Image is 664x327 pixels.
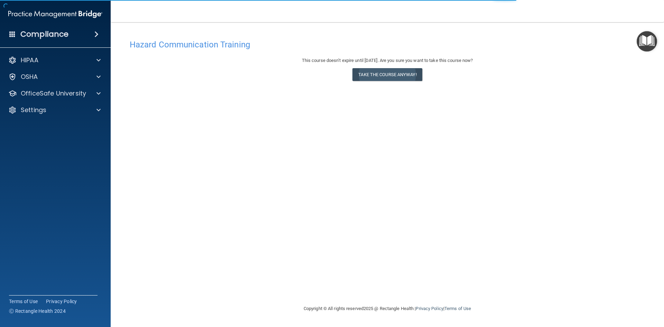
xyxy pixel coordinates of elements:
p: HIPAA [21,56,38,64]
button: Take the course anyway! [352,68,422,81]
a: Privacy Policy [46,298,77,305]
h4: Hazard Communication Training [130,40,645,49]
div: This course doesn’t expire until [DATE]. Are you sure you want to take this course now? [130,56,645,65]
img: PMB logo [8,7,102,21]
p: OSHA [21,73,38,81]
h4: Compliance [20,29,68,39]
a: Settings [8,106,101,114]
p: Settings [21,106,46,114]
div: Copyright © All rights reserved 2025 @ Rectangle Health | | [261,298,514,320]
a: OSHA [8,73,101,81]
button: Open Resource Center [637,31,657,52]
p: OfficeSafe University [21,89,86,98]
a: Privacy Policy [416,306,443,311]
a: OfficeSafe University [8,89,101,98]
a: HIPAA [8,56,101,64]
a: Terms of Use [444,306,471,311]
span: Ⓒ Rectangle Health 2024 [9,308,66,315]
a: Terms of Use [9,298,38,305]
